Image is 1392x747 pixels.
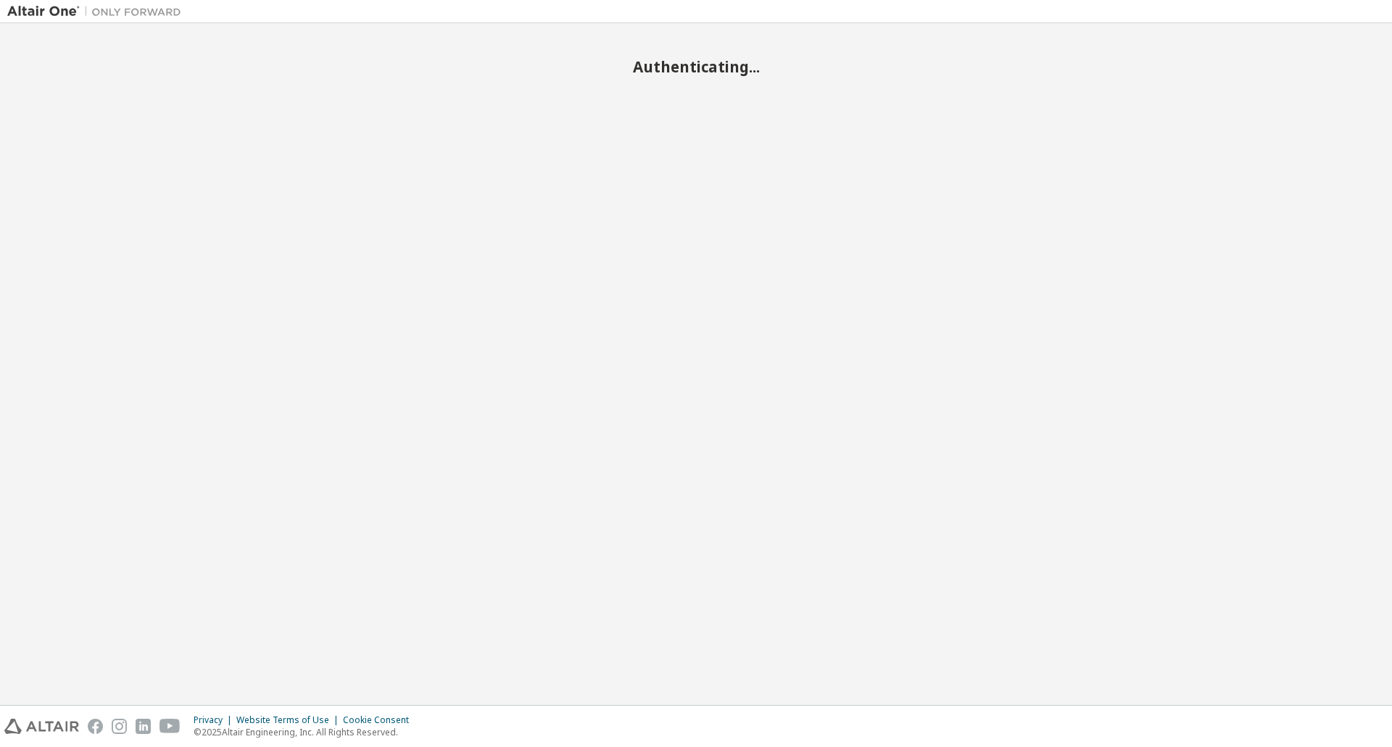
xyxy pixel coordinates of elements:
img: youtube.svg [159,719,181,734]
img: altair_logo.svg [4,719,79,734]
p: © 2025 Altair Engineering, Inc. All Rights Reserved. [194,726,418,738]
img: facebook.svg [88,719,103,734]
h2: Authenticating... [7,57,1385,76]
div: Privacy [194,714,236,726]
img: linkedin.svg [136,719,151,734]
img: Altair One [7,4,188,19]
div: Cookie Consent [343,714,418,726]
img: instagram.svg [112,719,127,734]
div: Website Terms of Use [236,714,343,726]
